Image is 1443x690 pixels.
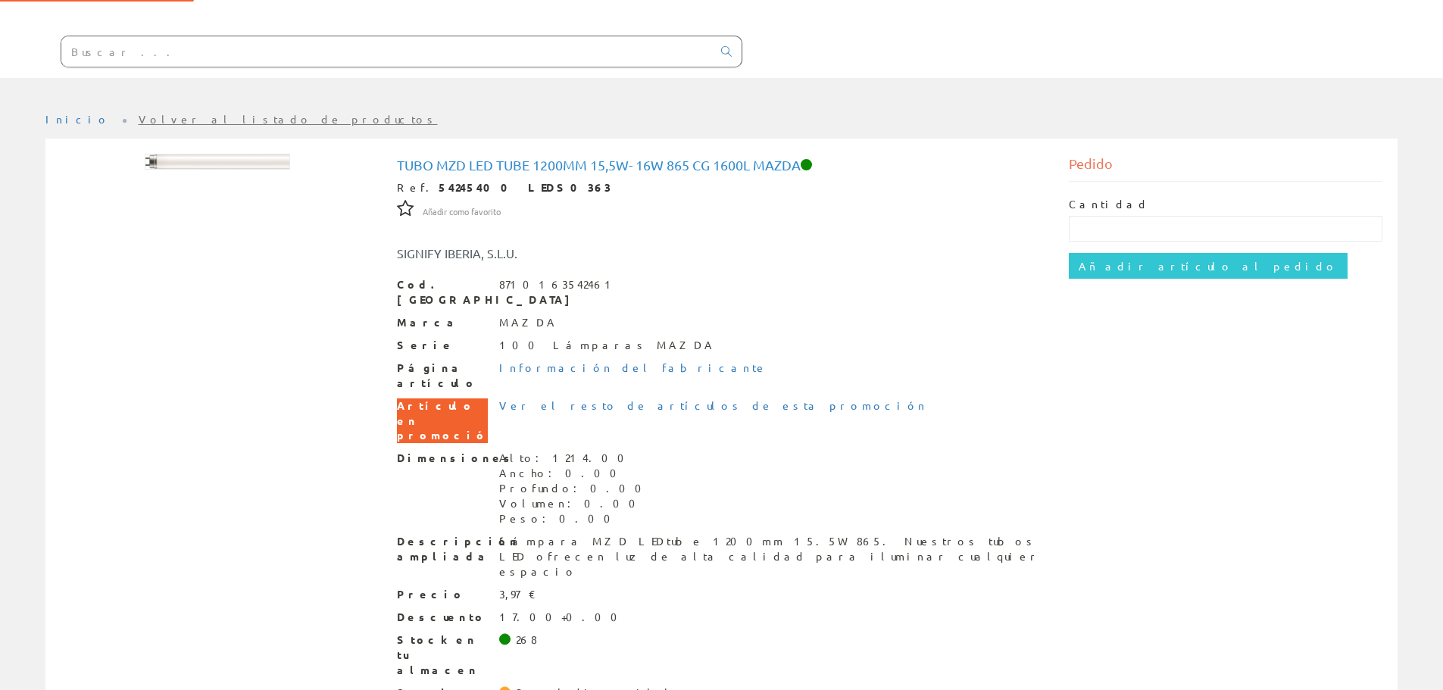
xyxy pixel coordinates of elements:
span: Página artículo [397,361,488,391]
span: Serie [397,338,488,353]
div: Peso: 0.00 [499,511,651,526]
a: Volver al listado de productos [139,112,438,126]
input: Añadir artículo al pedido [1069,253,1348,279]
strong: 54245400 LEDS0363 [439,180,611,194]
a: Ver el resto de artículos de esta promoción [499,398,927,412]
div: Lámpara MZD LEDtube 1200mm 15.5W 865. Nuestros tubos LED ofrecen luz de alta calidad para ilumina... [499,534,1047,579]
div: Alto: 1214.00 [499,451,651,466]
div: 8710163542461 [499,277,617,292]
div: SIGNIFY IBERIA, S.L.U. [386,245,778,262]
div: 268 [516,632,537,648]
span: Stock en tu almacen [397,632,488,678]
a: Añadir como favorito [423,204,501,217]
div: MAZDA [499,315,558,330]
div: Volumen: 0.00 [499,496,651,511]
span: Precio [397,587,488,602]
span: Cod. [GEOGRAPHIC_DATA] [397,277,488,308]
img: Foto artículo Tubo MZD Led Tube 1200mm 15,5W- 16w 865 cg 1600L Mazda (192x20.736) [145,154,290,170]
span: Descuento [397,610,488,625]
span: Descripción ampliada [397,534,488,564]
div: Ref. [397,180,1047,195]
h1: Tubo MZD Led Tube 1200mm 15,5W- 16w 865 cg 1600L Mazda [397,158,1047,173]
label: Cantidad [1069,197,1149,212]
div: 3,97 € [499,587,536,602]
input: Buscar ... [61,36,712,67]
span: Añadir como favorito [423,206,501,218]
span: Artículo en promoción [397,398,488,444]
a: Información del fabricante [499,361,767,374]
div: 17.00+0.00 [499,610,626,625]
div: Ancho: 0.00 [499,466,651,481]
span: Dimensiones [397,451,488,466]
div: Profundo: 0.00 [499,481,651,496]
a: Inicio [45,112,110,126]
div: 100 Lámparas MAZDA [499,338,715,353]
div: Pedido [1069,154,1382,182]
span: Marca [397,315,488,330]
